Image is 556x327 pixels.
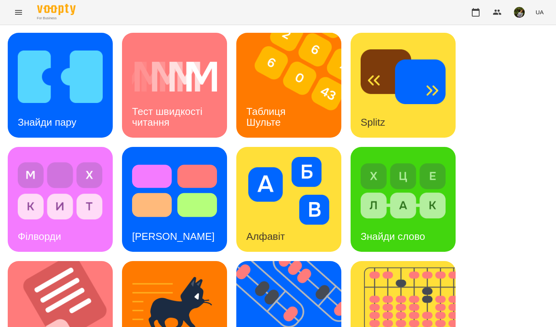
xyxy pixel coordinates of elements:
[132,43,217,111] img: Тест швидкості читання
[236,147,341,252] a: АлфавітАлфавіт
[236,33,351,138] img: Таблиця Шульте
[361,43,446,111] img: Splitz
[132,231,215,242] h3: [PERSON_NAME]
[18,231,61,242] h3: Філворди
[37,16,76,21] span: For Business
[132,106,205,128] h3: Тест швидкості читання
[351,147,456,252] a: Знайди словоЗнайди слово
[246,106,288,128] h3: Таблиця Шульте
[9,3,28,22] button: Menu
[246,231,285,242] h3: Алфавіт
[236,33,341,138] a: Таблиця ШультеТаблиця Шульте
[361,157,446,225] img: Знайди слово
[18,157,103,225] img: Філворди
[514,7,525,18] img: b75e9dd987c236d6cf194ef640b45b7d.jpg
[8,147,113,252] a: ФілвордиФілворди
[246,157,331,225] img: Алфавіт
[351,33,456,138] a: SplitzSplitz
[361,116,385,128] h3: Splitz
[18,116,76,128] h3: Знайди пару
[18,43,103,111] img: Знайди пару
[536,8,544,16] span: UA
[122,147,227,252] a: Тест Струпа[PERSON_NAME]
[532,5,547,19] button: UA
[122,33,227,138] a: Тест швидкості читанняТест швидкості читання
[8,33,113,138] a: Знайди паруЗнайди пару
[37,4,76,15] img: Voopty Logo
[361,231,425,242] h3: Знайди слово
[132,157,217,225] img: Тест Струпа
